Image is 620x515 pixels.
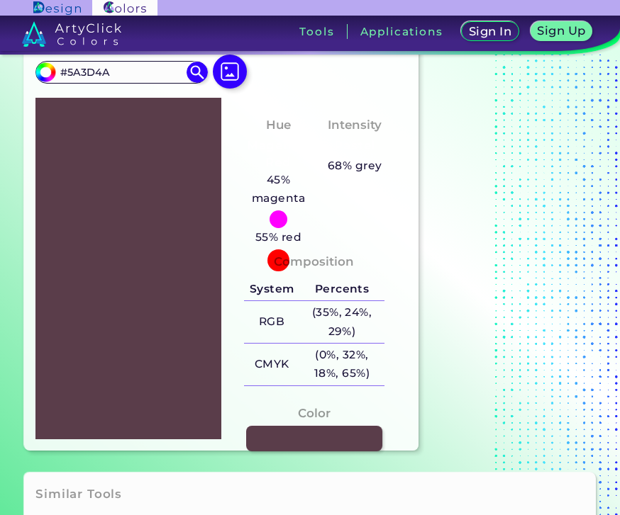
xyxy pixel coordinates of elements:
[250,228,307,247] h5: 55% red
[298,403,331,424] h4: Color
[55,62,187,81] input: type color..
[299,301,384,343] h5: (35%, 24%, 29%)
[360,26,443,37] h3: Applications
[244,278,299,301] h5: System
[244,310,299,334] h5: RGB
[33,1,81,15] img: ArtyClick Design logo
[299,344,384,385] h5: (0%, 32%, 18%, 65%)
[266,115,291,135] h4: Hue
[240,137,316,171] h3: Magenta-Red
[328,115,382,135] h4: Intensity
[328,157,382,175] h5: 68% grey
[299,26,334,37] h3: Tools
[464,23,516,40] a: Sign In
[533,23,590,40] a: Sign Up
[213,55,247,89] img: icon picture
[244,353,299,376] h5: CMYK
[328,137,382,154] h3: Pastel
[243,171,314,208] h5: 45% magenta
[470,26,509,37] h5: Sign In
[35,486,122,503] h3: Similar Tools
[22,21,122,47] img: logo_artyclick_colors_white.svg
[187,62,208,83] img: icon search
[299,278,384,301] h5: Percents
[274,251,354,272] h4: Composition
[282,456,345,473] h3: #5A3D4A
[540,26,584,36] h5: Sign Up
